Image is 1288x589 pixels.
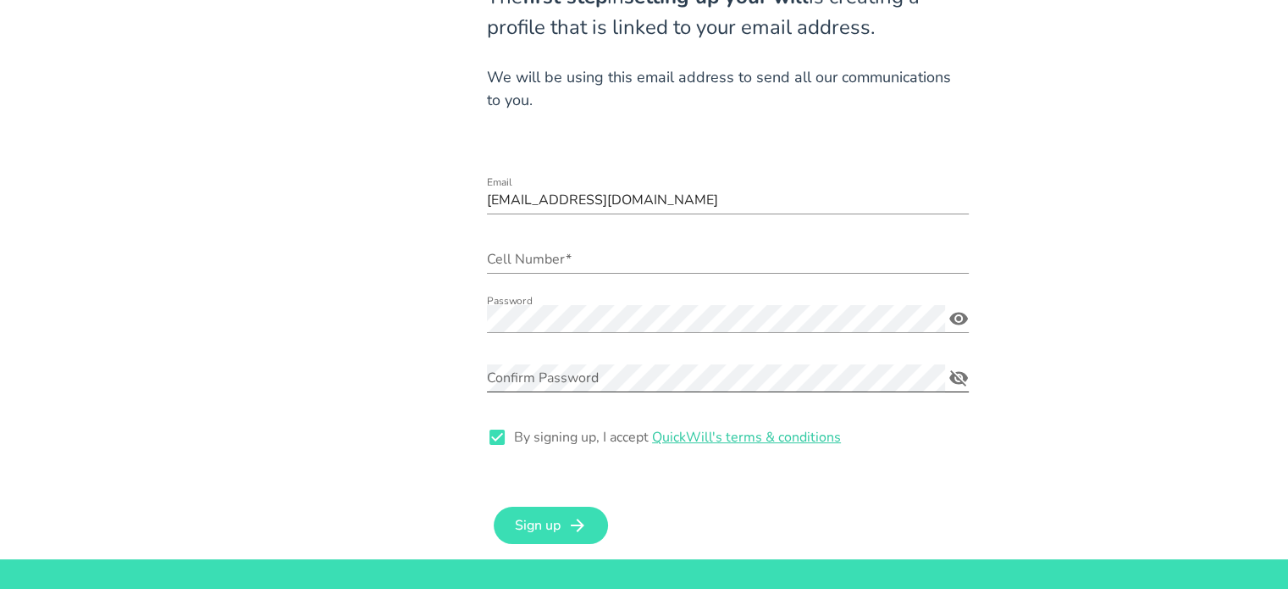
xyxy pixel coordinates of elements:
[943,367,974,389] button: Confirm Password appended action
[494,507,608,544] button: Sign up
[487,176,512,189] label: Email
[487,66,969,112] p: We will be using this email address to send all our communications to you.
[652,428,841,447] a: QuickWill's terms & conditions
[943,308,974,330] button: Password appended action
[514,429,841,446] div: By signing up, I accept
[514,516,561,535] span: Sign up
[487,295,532,308] label: Password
